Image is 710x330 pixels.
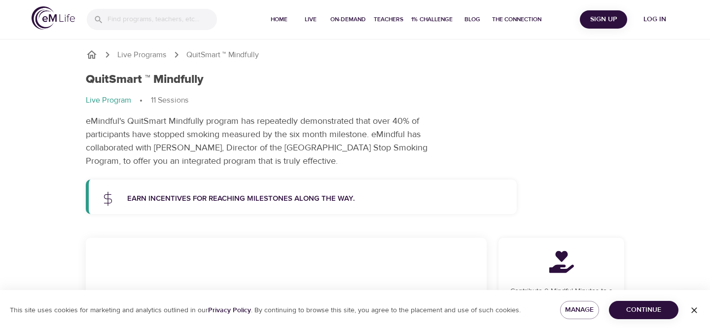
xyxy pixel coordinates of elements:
input: Find programs, teachers, etc... [107,9,217,30]
p: Contribute 0 Mindful Minutes to a charity by joining a community and completing this program. [510,286,612,317]
p: eMindful's QuitSmart Mindfully program has repeatedly demonstrated that over 40% of participants ... [86,114,456,168]
span: Sign Up [584,13,623,26]
span: Continue [617,304,671,316]
button: Log in [631,10,678,29]
p: 11 Sessions [151,95,189,106]
span: On-Demand [330,14,366,25]
span: Live [299,14,322,25]
p: Earn incentives for reaching milestones along the way. [127,193,505,205]
p: QuitSmart ™ Mindfully [186,49,259,61]
img: logo [32,6,75,30]
span: Teachers [374,14,403,25]
a: Live Programs [117,49,167,61]
span: Blog [461,14,484,25]
span: Manage [568,304,591,316]
span: Log in [635,13,674,26]
span: 1% Challenge [411,14,453,25]
p: Live Program [86,95,131,106]
span: Home [267,14,291,25]
nav: breadcrumb [86,95,624,107]
nav: breadcrumb [86,49,624,61]
button: Sign Up [580,10,627,29]
span: The Connection [492,14,541,25]
h1: QuitSmart ™ Mindfully [86,73,204,87]
button: Continue [609,301,678,319]
a: Privacy Policy [208,306,251,315]
button: Manage [560,301,599,319]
